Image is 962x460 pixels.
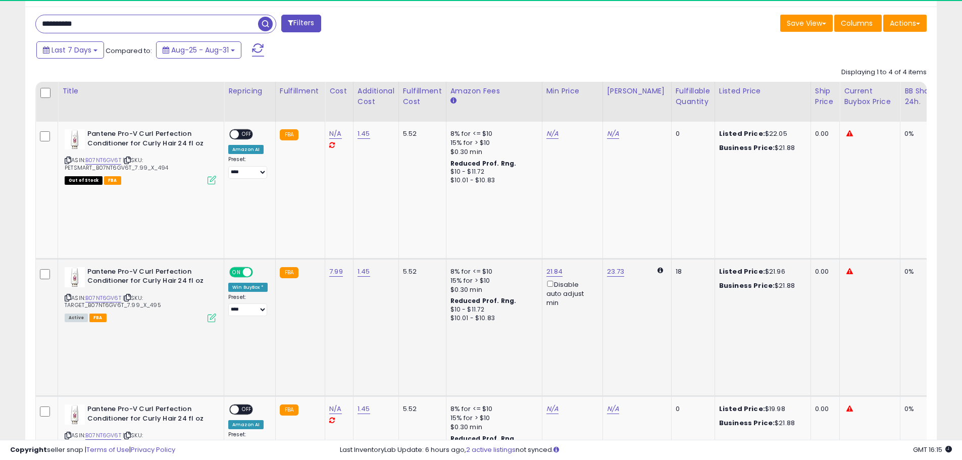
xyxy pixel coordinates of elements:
[719,281,775,290] b: Business Price:
[65,404,85,425] img: 318SoiQFCiL._SL40_.jpg
[403,129,438,138] div: 5.52
[340,445,952,455] div: Last InventoryLab Update: 6 hours ago, not synced.
[89,314,107,322] span: FBA
[104,176,121,185] span: FBA
[719,404,765,414] b: Listed Price:
[780,15,833,32] button: Save View
[358,267,370,277] a: 1.45
[719,419,803,428] div: $21.88
[450,96,457,106] small: Amazon Fees.
[87,129,210,150] b: Pantene Pro-V Curl Perfection Conditioner for Curly Hair 24 fl oz
[450,434,517,443] b: Reduced Prof. Rng.
[450,404,534,414] div: 8% for <= $10
[87,267,210,288] b: Pantene Pro-V Curl Perfection Conditioner for Curly Hair 24 fl oz
[466,445,516,454] a: 2 active listings
[65,129,216,183] div: ASIN:
[719,418,775,428] b: Business Price:
[403,86,442,107] div: Fulfillment Cost
[228,145,264,154] div: Amazon AI
[52,45,91,55] span: Last 7 Days
[815,86,835,107] div: Ship Price
[676,404,707,414] div: 0
[450,276,534,285] div: 15% for > $10
[62,86,220,96] div: Title
[546,267,563,277] a: 21.84
[10,445,175,455] div: seller snap | |
[65,314,88,322] span: All listings currently available for purchase on Amazon
[546,404,559,414] a: N/A
[358,404,370,414] a: 1.45
[36,41,104,59] button: Last 7 Days
[719,129,765,138] b: Listed Price:
[403,404,438,414] div: 5.52
[450,86,538,96] div: Amazon Fees
[65,267,85,287] img: 318SoiQFCiL._SL40_.jpg
[676,86,711,107] div: Fulfillable Quantity
[280,404,298,416] small: FBA
[239,130,255,139] span: OFF
[719,267,803,276] div: $21.96
[131,445,175,454] a: Privacy Policy
[841,68,927,77] div: Displaying 1 to 4 of 4 items
[450,414,534,423] div: 15% for > $10
[719,281,803,290] div: $21.88
[65,431,166,446] span: | SKU: BellaSkin_B07NT6GV6T_6.64_X_552
[546,279,595,308] div: Disable auto adjust min
[815,129,832,138] div: 0.00
[904,404,938,414] div: 0%
[171,45,229,55] span: Aug-25 - Aug-31
[719,129,803,138] div: $22.05
[280,86,321,96] div: Fulfillment
[358,86,394,107] div: Additional Cost
[450,138,534,147] div: 15% for > $10
[228,294,268,317] div: Preset:
[228,283,268,292] div: Win BuyBox *
[281,15,321,32] button: Filters
[403,267,438,276] div: 5.52
[329,404,341,414] a: N/A
[676,267,707,276] div: 18
[607,86,667,96] div: [PERSON_NAME]
[86,445,129,454] a: Terms of Use
[65,176,103,185] span: All listings that are currently out of stock and unavailable for purchase on Amazon
[883,15,927,32] button: Actions
[106,46,152,56] span: Compared to:
[239,405,255,414] span: OFF
[719,267,765,276] b: Listed Price:
[607,267,625,277] a: 23.73
[904,267,938,276] div: 0%
[450,285,534,294] div: $0.30 min
[546,86,598,96] div: Min Price
[719,86,806,96] div: Listed Price
[607,404,619,414] a: N/A
[450,267,534,276] div: 8% for <= $10
[450,129,534,138] div: 8% for <= $10
[65,129,85,149] img: 318SoiQFCiL._SL40_.jpg
[329,86,349,96] div: Cost
[87,404,210,426] b: Pantene Pro-V Curl Perfection Conditioner for Curly Hair 24 fl oz
[913,445,952,454] span: 2025-09-8 16:15 GMT
[65,404,216,458] div: ASIN:
[844,86,896,107] div: Current Buybox Price
[719,404,803,414] div: $19.98
[228,86,271,96] div: Repricing
[230,268,243,276] span: ON
[450,176,534,185] div: $10.01 - $10.83
[719,143,775,152] b: Business Price:
[251,268,268,276] span: OFF
[228,156,268,179] div: Preset:
[156,41,241,59] button: Aug-25 - Aug-31
[65,267,216,321] div: ASIN:
[85,156,121,165] a: B07NT6GV6T
[329,267,343,277] a: 7.99
[450,147,534,157] div: $0.30 min
[450,168,534,176] div: $10 - $11.72
[228,431,268,454] div: Preset:
[904,129,938,138] div: 0%
[85,431,121,440] a: B07NT6GV6T
[450,423,534,432] div: $0.30 min
[834,15,882,32] button: Columns
[280,267,298,278] small: FBA
[10,445,47,454] strong: Copyright
[546,129,559,139] a: N/A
